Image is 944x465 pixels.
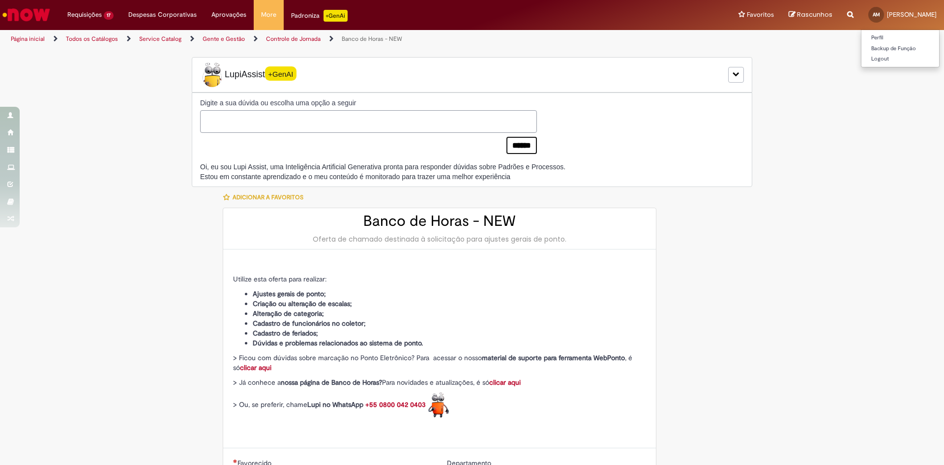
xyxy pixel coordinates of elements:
p: +GenAi [324,10,348,22]
strong: Cadastro de funcionários no coletor; [253,319,366,328]
div: Oferta de chamado destinada à solicitação para ajustes gerais de ponto. [233,234,646,244]
strong: Ajustes gerais de ponto; [253,289,326,298]
p: > Ou, se preferir, chame [233,392,646,418]
span: [PERSON_NAME] [887,10,937,19]
a: Página inicial [11,35,45,43]
strong: Alteração de categoria; [253,309,324,318]
span: AM [873,11,880,18]
span: Necessários [233,459,237,463]
a: Logout [861,54,939,64]
span: Favoritos [747,10,774,20]
strong: Criação ou alteração de escalas; [253,299,352,308]
button: Adicionar a Favoritos [223,187,309,208]
span: Adicionar a Favoritos [233,193,303,201]
a: Backup de Função [861,43,939,54]
strong: Lupi no WhatsApp [307,400,363,409]
p: > Já conhece a Para novidades e atualizações, é só [233,377,646,387]
label: Digite a sua dúvida ou escolha uma opção a seguir [200,98,537,108]
a: Controle de Jornada [266,35,321,43]
span: +GenAI [265,66,296,81]
img: Lupi [200,62,225,87]
span: More [261,10,276,20]
a: Todos os Catálogos [66,35,118,43]
div: Padroniza [291,10,348,22]
a: Service Catalog [139,35,181,43]
a: Banco de Horas - NEW [342,35,402,43]
strong: Cadastro de feriados; [253,329,318,338]
span: 17 [104,11,114,20]
span: Utilize esta oferta para realizar: [233,275,326,283]
a: Rascunhos [789,10,832,20]
span: Rascunhos [797,10,832,19]
a: clicar aqui [240,363,271,372]
span: Despesas Corporativas [128,10,197,20]
ul: Trilhas de página [7,30,622,48]
a: +55 0800 042 0403 [365,400,426,409]
strong: material de suporte para ferramenta WebPonto [482,353,625,362]
p: > Ficou com dúvidas sobre marcação no Ponto Eletrônico? Para acessar o nosso , é só [233,353,646,372]
span: Requisições [67,10,102,20]
a: Gente e Gestão [203,35,245,43]
div: Oi, eu sou Lupi Assist, uma Inteligência Artificial Generativa pronta para responder dúvidas sobr... [200,162,565,182]
span: LupiAssist [200,62,296,87]
h2: Banco de Horas - NEW [233,213,646,229]
a: Perfil [861,32,939,43]
a: clicar aqui [489,378,521,387]
strong: nossa página de Banco de Horas? [281,378,382,387]
span: Aprovações [211,10,246,20]
img: ServiceNow [1,5,52,25]
div: LupiLupiAssist+GenAI [192,57,752,93]
strong: Dúvidas e problemas relacionados ao sistema de ponto. [253,339,423,347]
